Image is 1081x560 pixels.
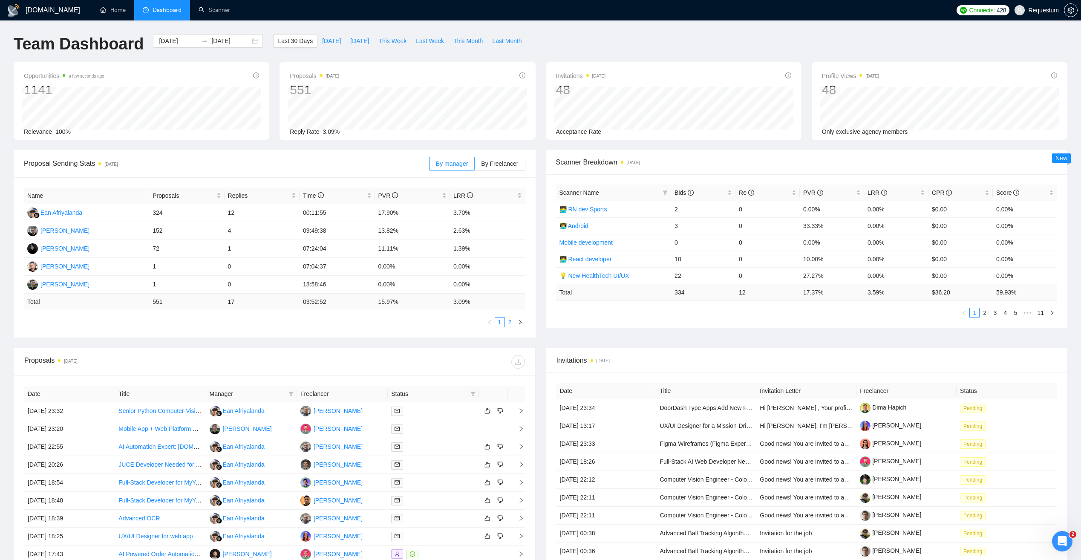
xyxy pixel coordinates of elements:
[969,308,980,318] li: 1
[470,391,476,396] span: filter
[990,308,1000,318] a: 3
[216,464,222,470] img: gigradar-bm.png
[303,192,323,199] span: Time
[27,279,38,290] img: AS
[1035,308,1046,318] a: 11
[962,310,967,315] span: left
[346,34,374,48] button: [DATE]
[505,317,515,327] li: 2
[350,36,369,46] span: [DATE]
[27,208,38,218] img: EA
[960,547,986,556] span: Pending
[223,424,272,433] div: [PERSON_NAME]
[860,421,871,431] img: c1o0rOVReXCKi1bnQSsgHbaWbvfM_HSxWVsvTMtH2C50utd8VeU_52zlHuo4ie9fkT
[980,308,990,318] li: 2
[960,422,989,429] a: Pending
[960,529,986,538] span: Pending
[1020,308,1034,318] li: Next 5 Pages
[216,518,222,524] img: gigradar-bm.png
[223,442,265,451] div: Ean Afriyalanda
[960,494,989,501] a: Pending
[210,477,220,488] img: EA
[492,36,522,46] span: Last Month
[300,479,363,485] a: MP[PERSON_NAME]
[482,459,493,470] button: like
[395,516,400,521] span: mail
[395,534,400,539] span: mail
[40,226,89,235] div: [PERSON_NAME]
[865,74,879,78] time: [DATE]
[487,34,526,48] button: Last Month
[512,358,525,365] span: download
[800,201,864,217] td: 0.00%
[860,546,871,557] img: c1JrBMKs4n6n1XTwr9Ch9l6Wx8P0d_I_SvDLcO1YUT561ZyDL7tww5njnySs8rLO2E
[314,549,363,559] div: [PERSON_NAME]
[436,160,468,167] span: By manager
[467,192,473,198] span: info-circle
[416,36,444,46] span: Last Week
[860,529,921,536] a: [PERSON_NAME]
[660,476,832,483] a: Computer Vision Engineer - Color Analysis & Pattern Recognition
[118,407,362,414] a: Senior Python Computer-Vision (rPPG & MediaPipe) Engineer —Discovery Sprint (4 weeks)
[395,498,400,503] span: mail
[223,531,265,541] div: Ean Afriyalanda
[210,514,265,521] a: EAEan Afriyalanda
[118,443,342,450] a: AI Automation Expert: [DOMAIN_NAME], OpenAI, Pinecone | Hourly (Upwork Timer)
[993,201,1057,217] td: 0.00%
[1000,308,1010,318] a: 4
[482,442,493,452] button: like
[1017,7,1023,13] span: user
[495,459,505,470] button: dislike
[1010,308,1020,318] li: 5
[318,192,324,198] span: info-circle
[559,222,588,229] a: 👨‍💻 Android
[14,34,144,54] h1: Team Dashboard
[960,7,967,14] img: upwork-logo.png
[223,460,265,469] div: Ean Afriyalanda
[27,245,89,251] a: AK[PERSON_NAME]
[671,201,735,217] td: 2
[314,442,363,451] div: [PERSON_NAME]
[314,406,363,416] div: [PERSON_NAME]
[300,424,311,434] img: DB
[484,497,490,504] span: like
[300,459,311,470] img: DK
[300,461,363,468] a: DK[PERSON_NAME]
[860,439,871,449] img: c1HaziVVVbnu0c2NasnjezSb6LXOIoutgjUNJZcFsvBUdEjYzUEv1Nryfg08A2i7jD
[314,424,363,433] div: [PERSON_NAME]
[211,36,250,46] input: End date
[40,244,89,253] div: [PERSON_NAME]
[27,209,82,216] a: EAEan Afriyalanda
[860,456,871,467] img: c1eXUdwHc_WaOcbpPFtMJupqop6zdMumv1o7qBBEoYRQ7Y2b-PMuosOa1Pnj0gGm9V
[660,422,846,429] a: UX/UI Designer for a Mission-Driven Wellness Website (Figma Expert)
[868,189,887,196] span: LRR
[864,201,928,217] td: 0.00%
[960,512,989,519] a: Pending
[1064,7,1077,14] span: setting
[395,426,400,431] span: mail
[592,74,605,78] time: [DATE]
[860,494,921,500] a: [PERSON_NAME]
[960,404,989,411] a: Pending
[210,549,220,560] img: AB
[822,82,879,98] div: 48
[314,478,363,487] div: [PERSON_NAME]
[210,531,220,542] img: EA
[453,36,483,46] span: This Month
[27,227,89,234] a: VL[PERSON_NAME]
[100,6,126,14] a: homeHome
[453,192,473,199] span: LRR
[1047,308,1057,318] button: right
[395,462,400,467] span: mail
[946,190,952,196] span: info-circle
[860,511,921,518] a: [PERSON_NAME]
[495,442,505,452] button: dislike
[228,191,290,200] span: Replies
[1064,7,1078,14] a: setting
[748,190,754,196] span: info-circle
[960,457,986,467] span: Pending
[511,355,525,369] button: download
[253,72,259,78] span: info-circle
[960,458,989,465] a: Pending
[410,551,415,557] span: message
